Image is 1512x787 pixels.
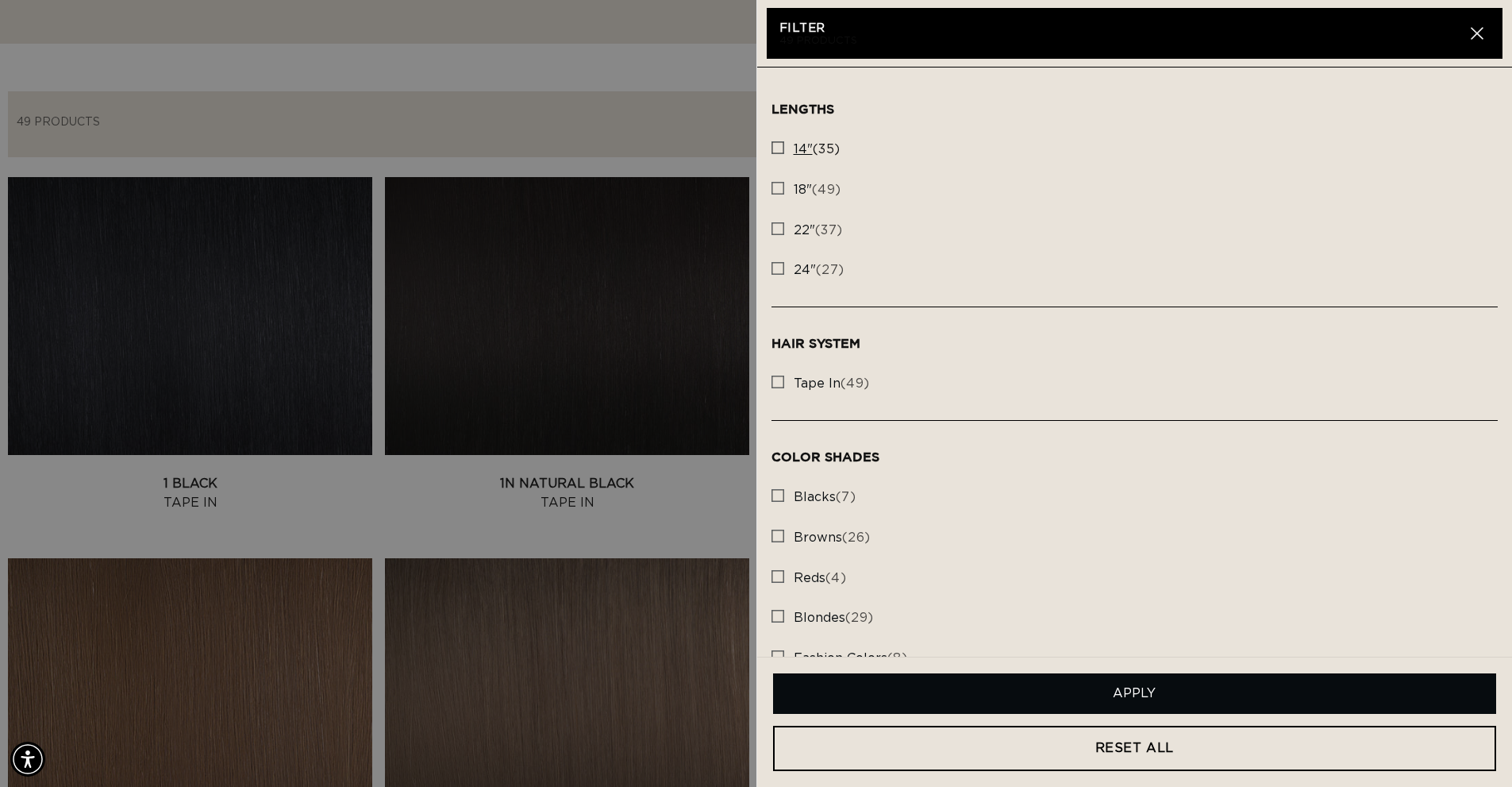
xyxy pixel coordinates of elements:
span: (8) [794,650,908,667]
span: (27) [794,262,844,279]
span: reds [794,572,825,584]
a: RESET ALL [773,726,1497,771]
div: Accessibility Menu [10,742,45,777]
span: blondes [794,611,845,624]
span: (4) [794,570,847,587]
h3: Hair System [771,336,1499,351]
h3: Lengths [771,102,1499,117]
h2: Filter [779,21,1465,37]
span: (29) [794,610,874,627]
button: Apply [773,673,1497,714]
span: 24" [794,264,816,276]
span: 22" [794,224,815,237]
span: (37) [794,222,843,239]
span: (26) [794,530,871,546]
span: (49) [794,182,841,199]
p: 49 products [779,37,1465,46]
span: fashion colors [794,652,887,665]
iframe: Chat Widget [1433,711,1512,787]
h3: Color Shades [771,449,1499,465]
span: 18" [794,183,812,196]
span: browns [794,531,842,544]
span: tape in [794,377,841,390]
span: (49) [794,376,870,392]
span: (35) [794,141,841,158]
span: blacks [794,491,836,503]
span: (7) [794,489,856,506]
span: 14" [794,143,813,156]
